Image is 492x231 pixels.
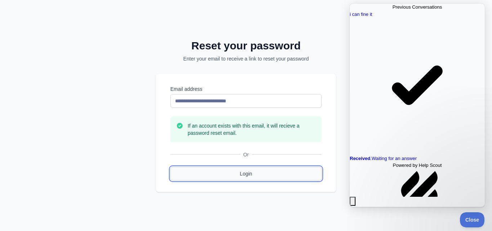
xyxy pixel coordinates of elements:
[460,212,485,227] iframe: Help Scout Beacon - Close
[170,85,322,93] label: Email address
[350,4,485,207] iframe: Help Scout Beacon - Live Chat, Contact Form, and Knowledge Base
[165,39,327,52] h2: Reset your password
[240,151,252,158] span: Or
[170,167,322,181] a: Login
[188,122,316,137] h3: If an account exists with this email, it will recieve a password reset email.
[165,55,327,62] p: Enter your email to receive a link to reset your password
